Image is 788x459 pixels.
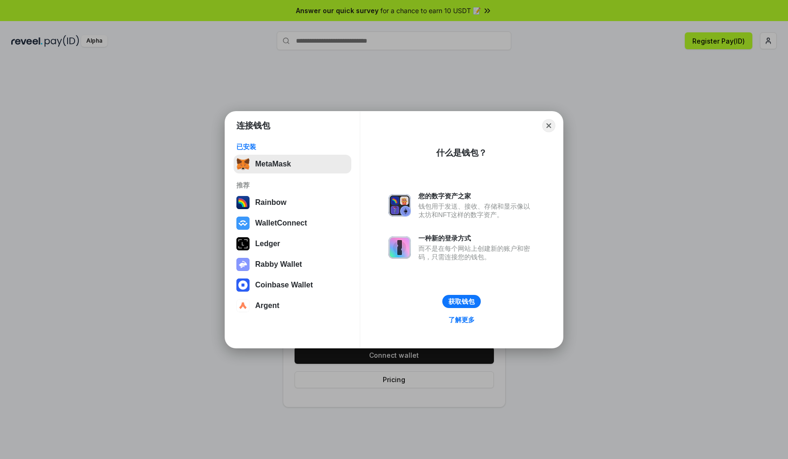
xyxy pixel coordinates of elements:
[234,234,351,253] button: Ledger
[236,258,250,271] img: svg+xml,%3Csvg%20xmlns%3D%22http%3A%2F%2Fwww.w3.org%2F2000%2Fsvg%22%20fill%3D%22none%22%20viewBox...
[234,214,351,233] button: WalletConnect
[436,147,487,158] div: 什么是钱包？
[255,160,291,168] div: MetaMask
[442,295,481,308] button: 获取钱包
[388,194,411,217] img: svg+xml,%3Csvg%20xmlns%3D%22http%3A%2F%2Fwww.w3.org%2F2000%2Fsvg%22%20fill%3D%22none%22%20viewBox...
[236,196,250,209] img: svg+xml,%3Csvg%20width%3D%22120%22%20height%3D%22120%22%20viewBox%3D%220%200%20120%20120%22%20fil...
[234,155,351,173] button: MetaMask
[255,260,302,269] div: Rabby Wallet
[418,202,535,219] div: 钱包用于发送、接收、存储和显示像以太坊和NFT这样的数字资产。
[236,181,349,189] div: 推荐
[236,143,349,151] div: 已安装
[255,240,280,248] div: Ledger
[255,219,307,227] div: WalletConnect
[234,255,351,274] button: Rabby Wallet
[236,237,250,250] img: svg+xml,%3Csvg%20xmlns%3D%22http%3A%2F%2Fwww.w3.org%2F2000%2Fsvg%22%20width%3D%2228%22%20height%3...
[443,314,480,326] a: 了解更多
[418,192,535,200] div: 您的数字资产之家
[448,316,475,324] div: 了解更多
[234,193,351,212] button: Rainbow
[236,299,250,312] img: svg+xml,%3Csvg%20width%3D%2228%22%20height%3D%2228%22%20viewBox%3D%220%200%2028%2028%22%20fill%3D...
[418,234,535,242] div: 一种新的登录方式
[448,297,475,306] div: 获取钱包
[236,217,250,230] img: svg+xml,%3Csvg%20width%3D%2228%22%20height%3D%2228%22%20viewBox%3D%220%200%2028%2028%22%20fill%3D...
[255,281,313,289] div: Coinbase Wallet
[418,244,535,261] div: 而不是在每个网站上创建新的账户和密码，只需连接您的钱包。
[234,296,351,315] button: Argent
[255,301,280,310] div: Argent
[236,158,250,171] img: svg+xml,%3Csvg%20fill%3D%22none%22%20height%3D%2233%22%20viewBox%3D%220%200%2035%2033%22%20width%...
[255,198,287,207] div: Rainbow
[388,236,411,259] img: svg+xml,%3Csvg%20xmlns%3D%22http%3A%2F%2Fwww.w3.org%2F2000%2Fsvg%22%20fill%3D%22none%22%20viewBox...
[236,278,250,292] img: svg+xml,%3Csvg%20width%3D%2228%22%20height%3D%2228%22%20viewBox%3D%220%200%2028%2028%22%20fill%3D...
[236,120,270,131] h1: 连接钱包
[542,119,555,132] button: Close
[234,276,351,294] button: Coinbase Wallet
